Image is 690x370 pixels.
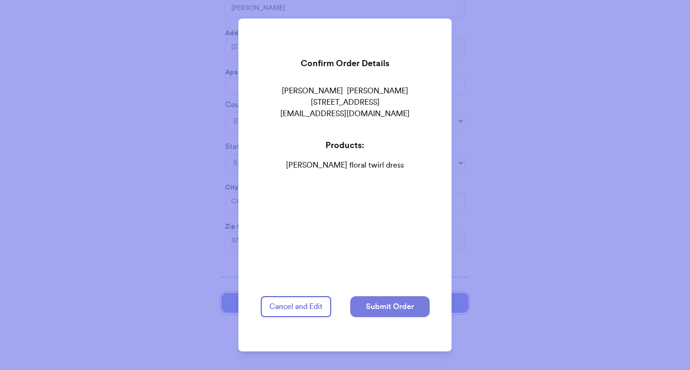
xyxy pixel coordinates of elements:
[261,108,430,120] p: [EMAIL_ADDRESS][DOMAIN_NAME]
[261,296,331,317] button: Cancel and Edit
[347,85,408,97] span: [PERSON_NAME]
[261,49,430,78] div: Confirm Order Details
[261,97,430,108] p: [STREET_ADDRESS]
[261,160,430,171] span: [PERSON_NAME] floral twirl dress
[261,139,430,152] div: Products:
[350,296,430,317] button: Submit Order
[282,85,343,97] span: [PERSON_NAME]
